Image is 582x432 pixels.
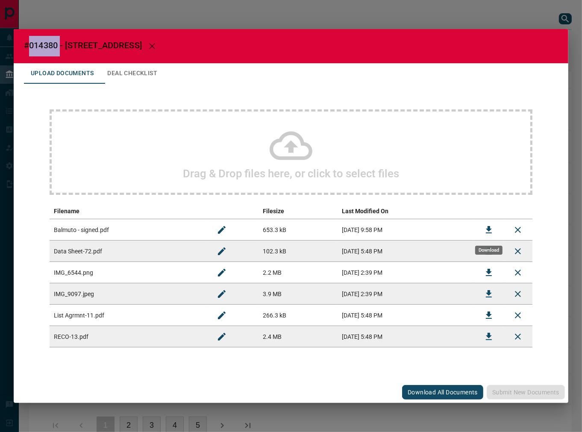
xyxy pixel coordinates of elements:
[50,326,207,347] td: RECO-13.pdf
[338,283,474,305] td: [DATE] 2:39 PM
[402,385,483,400] button: Download All Documents
[503,203,532,219] th: delete file action column
[24,63,100,84] button: Upload Documents
[475,246,503,255] div: Download
[479,262,499,283] button: Download
[50,262,207,283] td: IMG_6544.png
[338,262,474,283] td: [DATE] 2:39 PM
[479,284,499,304] button: Download
[24,40,142,50] span: #014380 - [STREET_ADDRESS]
[212,284,232,304] button: Rename
[479,305,499,326] button: Download
[338,305,474,326] td: [DATE] 5:48 PM
[259,326,338,347] td: 2.4 MB
[479,220,499,240] button: Download
[259,283,338,305] td: 3.9 MB
[50,305,207,326] td: List Agrmnt-11.pdf
[508,284,528,304] button: Remove File
[508,305,528,326] button: Remove File
[212,326,232,347] button: Rename
[259,203,338,219] th: Filesize
[508,326,528,347] button: Remove File
[508,241,528,262] button: Remove File
[50,203,207,219] th: Filename
[479,326,499,347] button: Download
[212,262,232,283] button: Rename
[474,203,503,219] th: download action column
[50,109,532,195] div: Drag & Drop files here, or click to select files
[259,262,338,283] td: 2.2 MB
[100,63,164,84] button: Deal Checklist
[212,305,232,326] button: Rename
[508,262,528,283] button: Remove File
[259,241,338,262] td: 102.3 kB
[338,241,474,262] td: [DATE] 5:48 PM
[259,305,338,326] td: 266.3 kB
[50,219,207,241] td: Balmuto - signed.pdf
[50,283,207,305] td: IMG_9097.jpeg
[508,220,528,240] button: Remove File
[259,219,338,241] td: 653.3 kB
[207,203,259,219] th: edit column
[338,203,474,219] th: Last Modified On
[338,219,474,241] td: [DATE] 9:58 PM
[183,167,399,180] h2: Drag & Drop files here, or click to select files
[212,220,232,240] button: Rename
[212,241,232,262] button: Rename
[50,241,207,262] td: Data Sheet-72.pdf
[338,326,474,347] td: [DATE] 5:48 PM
